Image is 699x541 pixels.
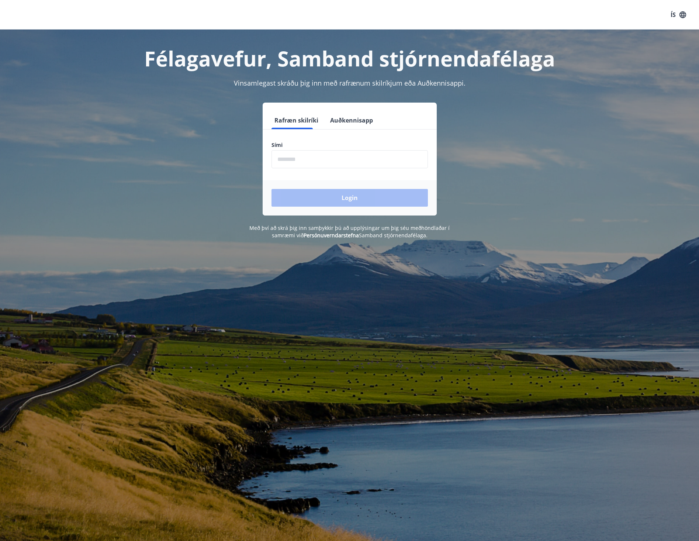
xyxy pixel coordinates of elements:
[667,8,690,21] button: ÍS
[327,111,376,129] button: Auðkennisapp
[249,224,450,239] span: Með því að skrá þig inn samþykkir þú að upplýsingar um þig séu meðhöndlaðar í samræmi við Samband...
[93,44,606,72] h1: Félagavefur, Samband stjórnendafélaga
[304,232,359,239] a: Persónuverndarstefna
[234,79,466,87] span: Vinsamlegast skráðu þig inn með rafrænum skilríkjum eða Auðkennisappi.
[271,141,428,149] label: Sími
[271,111,321,129] button: Rafræn skilríki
